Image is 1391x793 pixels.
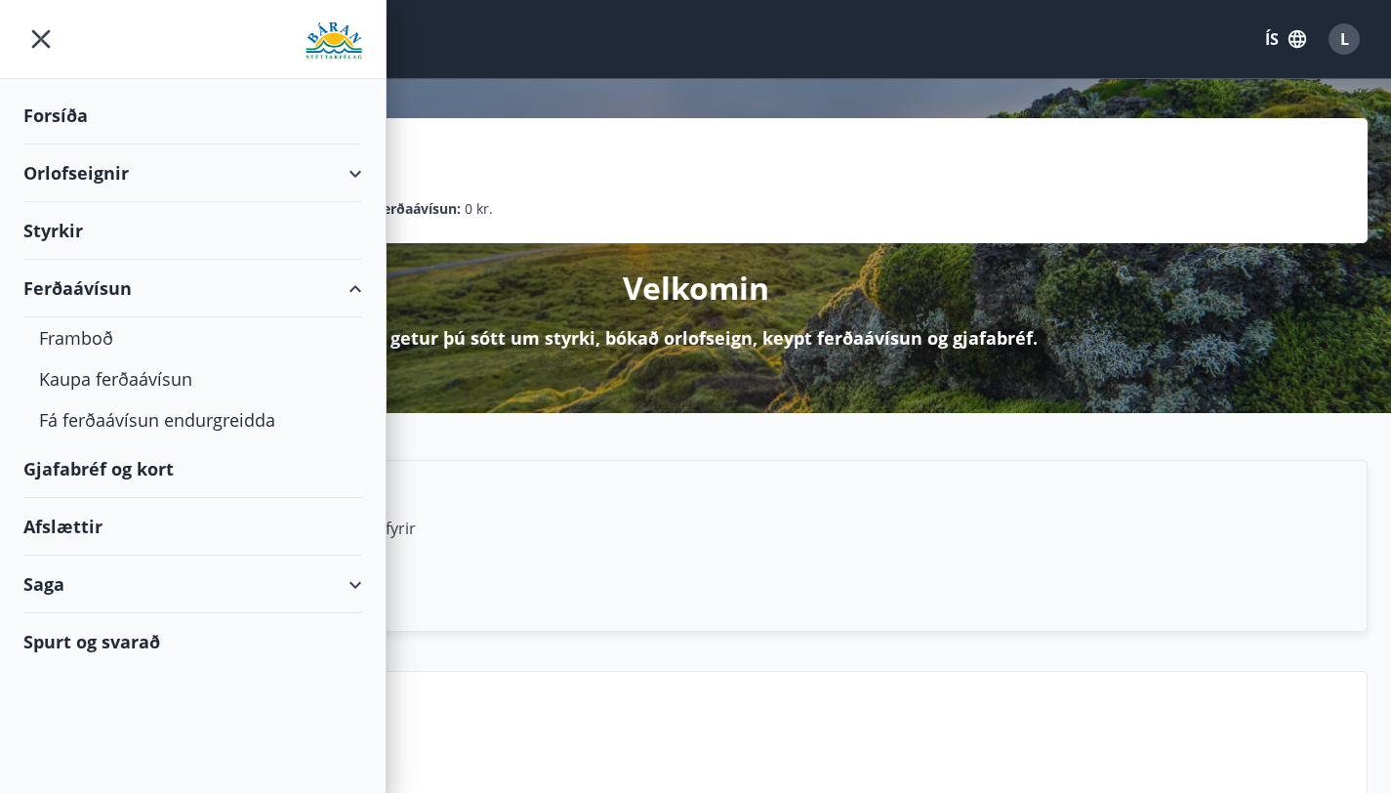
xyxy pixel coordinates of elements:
p: Velkomin [623,267,769,310]
span: L [1340,28,1349,50]
button: L [1321,16,1368,63]
div: Fá ferðaávísun endurgreidda [39,399,347,440]
img: union_logo [306,21,362,61]
button: menu [23,21,59,57]
div: Orlofseignir [23,145,362,202]
div: Kaupa ferðaávísun [39,358,347,399]
span: 0 kr. [465,198,493,220]
p: Næstu helgi [167,721,1351,754]
button: ÍS [1254,21,1317,57]
div: Framboð [39,317,347,358]
div: Ferðaávísun [23,260,362,317]
div: Afslættir [23,498,362,556]
div: Gjafabréf og kort [23,440,362,498]
div: Saga [23,556,362,613]
div: Forsíða [23,87,362,145]
p: Ferðaávísun : [375,198,461,220]
div: Styrkir [23,202,362,260]
p: Hér getur þú sótt um styrki, bókað orlofseign, keypt ferðaávísun og gjafabréf. [353,325,1038,351]
div: Spurt og svarað [23,613,362,670]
